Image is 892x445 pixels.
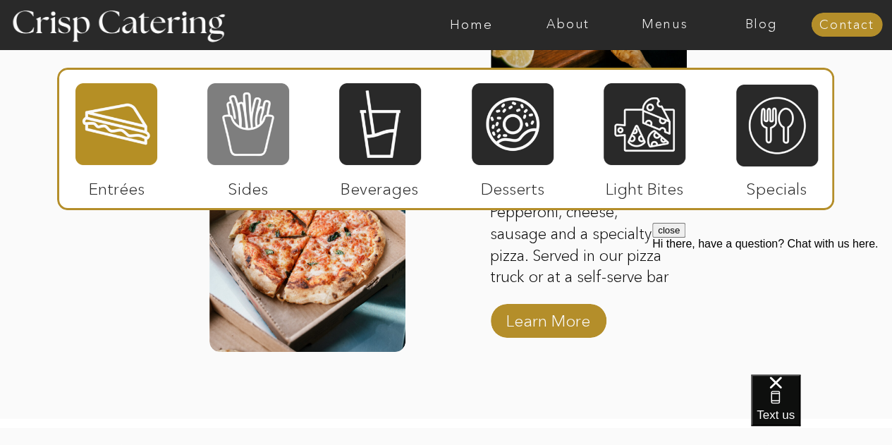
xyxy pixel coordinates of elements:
p: Beverages [333,165,427,206]
iframe: podium webchat widget bubble [751,374,892,445]
p: Light Bites [598,165,692,206]
a: Menus [616,18,713,32]
a: Blog [713,18,809,32]
a: Learn More [501,297,595,338]
p: Sides [201,165,295,206]
iframe: podium webchat widget prompt [652,223,892,392]
p: Specials [730,165,824,206]
a: About [520,18,616,32]
p: Entrées [70,165,164,206]
a: Contact [811,18,882,32]
p: Desserts [466,165,560,206]
a: Home [423,18,520,32]
p: Pepperoni, cheese, sausage and a specialty pizza. Served in our pizza truck or at a self-serve bar [490,202,678,288]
